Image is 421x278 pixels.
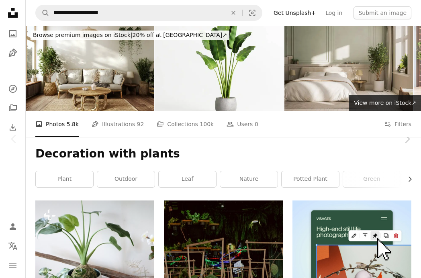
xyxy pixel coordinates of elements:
a: Photos [5,26,21,42]
a: green [343,171,401,187]
a: nature [220,171,278,187]
button: Filters [384,111,411,137]
span: 92 [137,120,144,129]
a: Log in / Sign up [5,219,21,235]
span: 100k [200,120,214,129]
a: Explore [5,81,21,97]
a: Get Unsplash+ [269,6,321,19]
a: Browse premium images on iStock|20% off at [GEOGRAPHIC_DATA]↗ [26,26,234,45]
button: scroll list to the right [403,171,411,187]
a: Collections 100k [157,111,214,137]
button: Language [5,238,21,254]
button: Clear [225,5,242,20]
span: Browse premium images on iStock | [33,32,132,38]
button: Visual search [243,5,262,20]
span: 20% off at [GEOGRAPHIC_DATA] ↗ [33,32,227,38]
button: Search Unsplash [36,5,49,20]
span: View more on iStock ↗ [354,100,416,106]
a: plant [36,171,93,187]
a: Users 0 [227,111,258,137]
a: potted plant [282,171,339,187]
a: leaf [159,171,216,187]
button: Menu [5,257,21,273]
h1: Decoration with plants [35,147,411,161]
a: Log in [321,6,347,19]
a: Illustrations 92 [92,111,144,137]
form: Find visuals sitewide [35,5,262,21]
img: Boho-Inspired Modern Scandinavian Interior With Wicker Furniture and Green Plants [26,26,154,111]
a: View more on iStock↗ [349,95,421,111]
span: 0 [255,120,258,129]
a: outdoor [97,171,155,187]
img: Modern Cozy Bedroom In Pastel Tones [284,26,413,111]
button: Submit an image [354,6,411,19]
a: Next [393,100,421,178]
img: Potted banana plant isolated on white background [155,26,284,111]
a: Collections [5,100,21,116]
a: Illustrations [5,45,21,61]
